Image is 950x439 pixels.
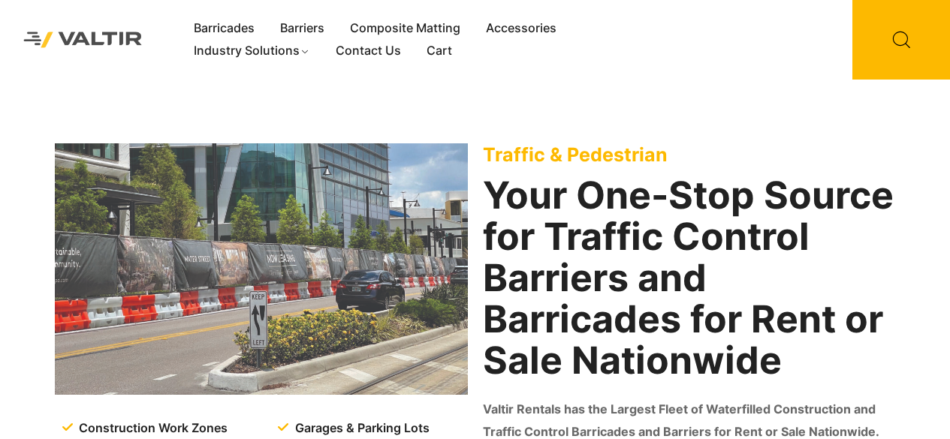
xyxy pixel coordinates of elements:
[483,143,896,166] p: Traffic & Pedestrian
[337,17,473,40] a: Composite Matting
[414,40,465,62] a: Cart
[473,17,569,40] a: Accessories
[11,20,155,60] img: Valtir Rentals
[181,40,323,62] a: Industry Solutions
[323,40,414,62] a: Contact Us
[267,17,337,40] a: Barriers
[181,17,267,40] a: Barricades
[483,175,896,381] h2: Your One-Stop Source for Traffic Control Barriers and Barricades for Rent or Sale Nationwide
